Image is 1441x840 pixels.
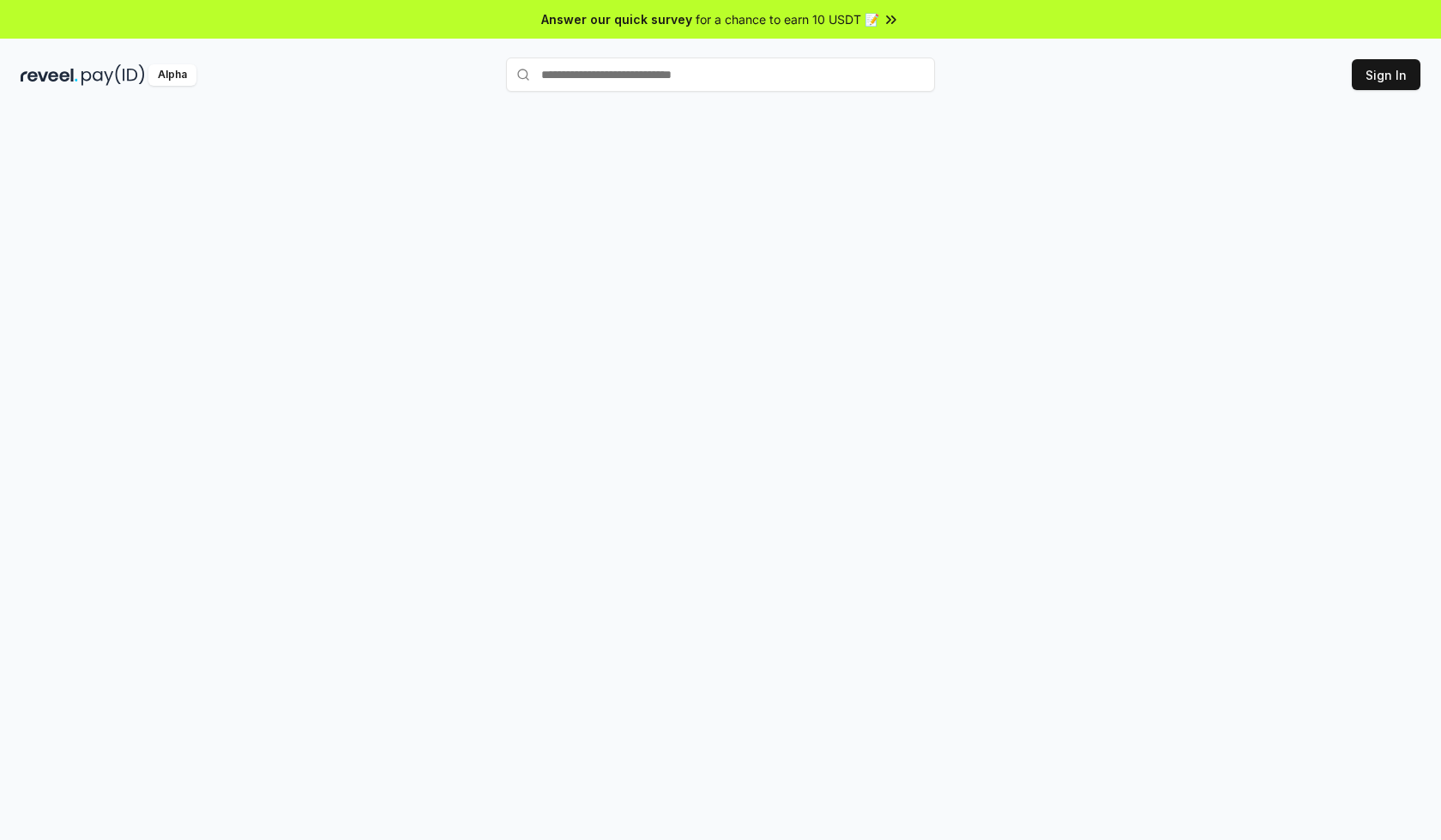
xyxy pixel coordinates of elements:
[21,64,78,86] img: reveel_dark
[696,10,879,28] span: for a chance to earn 10 USDT 📝
[148,64,196,86] div: Alpha
[541,10,692,28] span: Answer our quick survey
[1352,59,1420,90] button: Sign In
[81,64,145,86] img: pay_id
